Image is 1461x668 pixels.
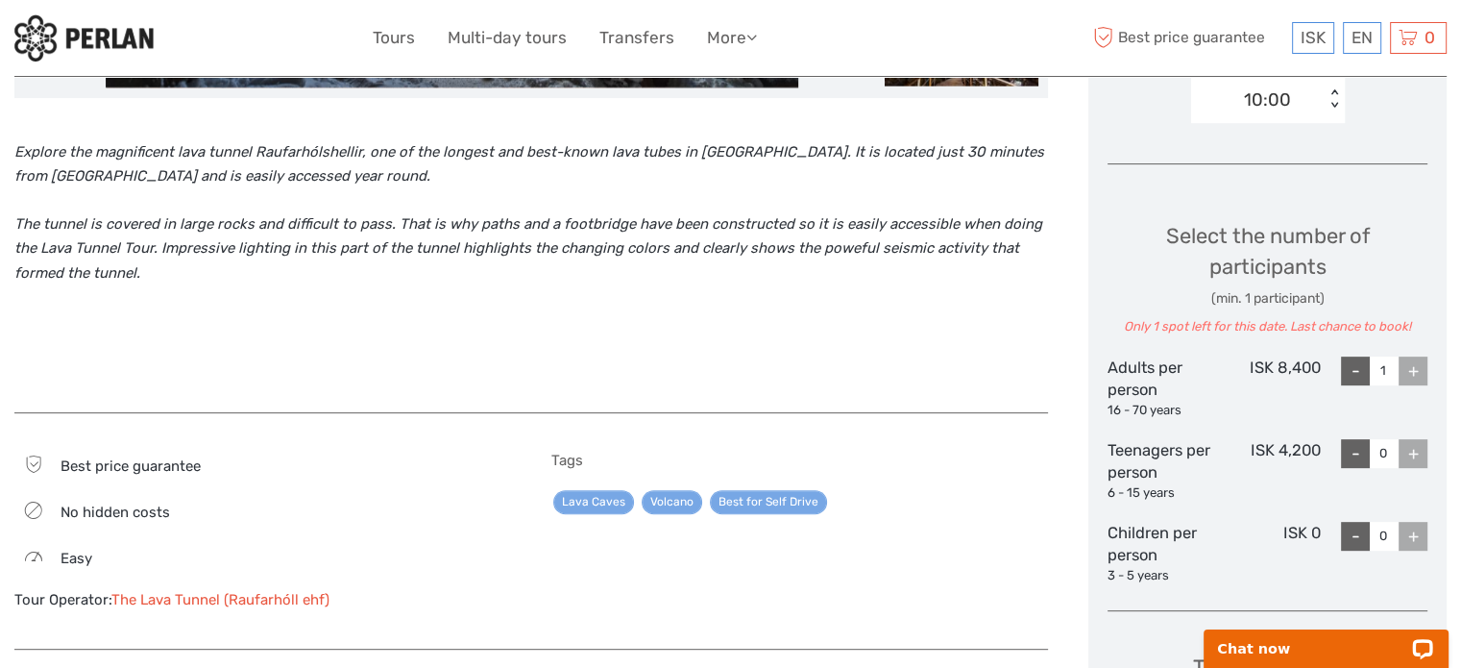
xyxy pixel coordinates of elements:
[707,24,757,52] a: More
[553,490,634,514] a: Lava Caves
[1108,439,1214,503] div: Teenagers per person
[448,24,567,52] a: Multi-day tours
[551,452,1048,469] h5: Tags
[1301,28,1326,47] span: ISK
[111,591,329,608] a: The Lava Tunnel (Raufarhóll ehf)
[1108,484,1214,503] div: 6 - 15 years
[373,24,415,52] a: Tours
[1108,522,1214,585] div: Children per person
[1399,439,1427,468] div: +
[1108,289,1427,309] div: (min. 1 participant)
[1214,439,1321,503] div: ISK 4,200
[1244,87,1291,112] div: 10:00
[1214,522,1321,585] div: ISK 0
[1108,221,1427,336] div: Select the number of participants
[61,458,201,475] span: Best price guarantee
[1108,567,1214,585] div: 3 - 5 years
[61,504,170,521] span: No hidden costs
[1399,357,1427,385] div: +
[14,215,1042,282] i: The tunnel is covered in large rocks and difficult to pass. That is why paths and a footbridge ha...
[61,550,92,567] span: Easy
[1343,22,1381,54] div: EN
[1341,522,1370,551] div: -
[642,490,702,514] a: Volcano
[1422,28,1438,47] span: 0
[1088,22,1287,54] span: Best price guarantee
[1108,318,1427,336] div: Only 1 spot left for this date. Last chance to book!
[599,24,674,52] a: Transfers
[14,590,511,610] div: Tour Operator:
[14,14,154,62] img: 288-6a22670a-0f57-43d8-a107-52fbc9b92f2c_logo_small.jpg
[14,143,1044,186] i: Explore the magnificent lava tunnel Raufarhólshellir, one of the longest and best-known lava tube...
[1108,357,1214,420] div: Adults per person
[1399,522,1427,551] div: +
[1214,357,1321,420] div: ISK 8,400
[1191,607,1461,668] iframe: LiveChat chat widget
[1108,402,1214,420] div: 16 - 70 years
[1327,89,1343,110] div: < >
[710,490,827,514] a: Best for Self Drive
[1341,357,1370,385] div: -
[1341,439,1370,468] div: -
